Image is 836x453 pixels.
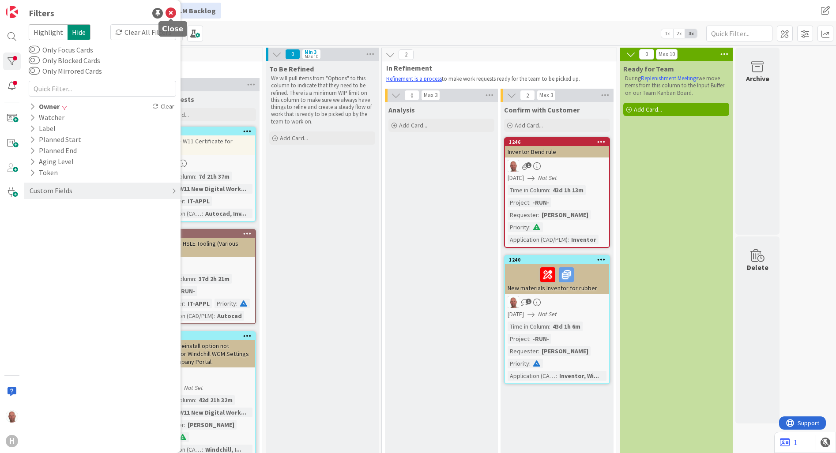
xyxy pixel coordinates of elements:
[520,90,535,101] span: 2
[508,322,549,331] div: Time in Column
[706,26,772,41] input: Quick Filter...
[29,67,40,75] button: Only Mirrored Cards
[386,64,606,72] span: In Refinement
[529,359,531,368] span: :
[177,408,249,417] div: W11 New Digital Work...
[155,128,255,135] div: 1236
[509,139,609,145] div: 1246
[529,222,531,232] span: :
[29,145,78,156] div: Planned End
[404,90,419,101] span: 0
[215,311,244,321] div: Autocad
[746,73,769,84] div: Archive
[661,29,673,38] span: 1x
[529,198,531,207] span: :
[151,101,176,112] div: Clear
[508,198,529,207] div: Project
[508,296,519,308] img: RK
[151,238,255,257] div: AutoCAD -- HSLE Tooling (Various Stuff)
[29,45,93,55] label: Only Focus Cards
[505,146,609,157] div: Inventor Bend rule
[151,127,255,135] div: 1236
[19,1,40,12] span: Support
[508,210,538,220] div: Requester
[155,231,255,237] div: 1300
[6,6,18,18] img: Visit kanbanzone.com
[539,93,553,97] div: Max 3
[151,230,255,257] div: 1300AutoCAD -- HSLE Tooling (Various Stuff)
[29,55,100,66] label: Only Blocked Cards
[215,299,236,308] div: Priority
[155,333,255,339] div: 1266
[151,332,255,367] div: 1266Repair or reinstall option not available for Windchill WGM Settings in the Company Portal.
[508,346,538,356] div: Requester
[151,340,255,367] div: Repair or reinstall option not available for Windchill WGM Settings in the Company Portal.
[529,334,531,344] span: :
[202,209,203,218] span: :
[162,25,184,33] h5: Close
[508,371,556,381] div: Application (CAD/PLM)
[549,322,550,331] span: :
[505,256,609,294] div: 1240New materials Inventor for rubber
[538,346,539,356] span: :
[505,264,609,294] div: New materials Inventor for rubber
[6,435,18,447] div: H
[29,156,75,167] div: Aging Level
[569,235,599,244] div: Inventor
[623,64,674,73] span: Ready for Team
[505,256,609,264] div: 1240
[531,198,551,207] div: -RUN-
[236,299,237,308] span: :
[780,437,797,448] a: 1
[195,172,196,181] span: :
[29,112,65,123] div: Watcher
[196,172,232,181] div: 7d 21h 37m
[29,7,54,20] div: Filters
[29,24,68,40] span: Highlight
[68,24,90,40] span: Hide
[538,310,557,318] i: Not Set
[151,157,255,169] div: AR
[177,286,197,296] div: -RUN-
[556,371,557,381] span: :
[505,160,609,172] div: RK
[508,160,519,172] img: RK
[515,121,543,129] span: Add Card...
[526,299,531,304] span: 1
[673,29,685,38] span: 2x
[271,75,373,125] p: We will pull items from "Options" to this column to indicate that they need to be refined. There ...
[538,174,557,182] i: Not Set
[148,64,252,72] span: Options
[151,370,255,382] div: RK
[424,93,437,97] div: Max 3
[550,185,586,195] div: 43d 1h 13m
[280,134,308,142] span: Add Card...
[184,196,185,206] span: :
[196,274,232,284] div: 37d 2h 21m
[508,235,568,244] div: Application (CAD/PLM)
[29,66,102,76] label: Only Mirrored Cards
[269,64,314,73] span: To Be Refined
[539,346,591,356] div: [PERSON_NAME]
[568,235,569,244] span: :
[151,135,255,155] div: AutoCAD -- W11 Certificate for Tooling
[659,52,675,56] div: Max 10
[508,173,524,183] span: [DATE]
[196,395,235,405] div: 42d 21h 32m
[185,420,237,430] div: [PERSON_NAME]
[185,196,212,206] div: IT-APPL
[285,49,300,60] span: 0
[685,29,697,38] span: 3x
[29,45,40,54] button: Only Focus Cards
[508,185,549,195] div: Time in Column
[203,209,249,218] div: Autocad, Inv...
[151,332,255,340] div: 1266
[305,54,318,59] div: Max 10
[508,222,529,232] div: Priority
[29,56,40,65] button: Only Blocked Cards
[6,410,18,423] img: RK
[549,185,550,195] span: :
[399,121,427,129] span: Add Card...
[29,185,73,196] div: Custom Fields
[184,299,185,308] span: :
